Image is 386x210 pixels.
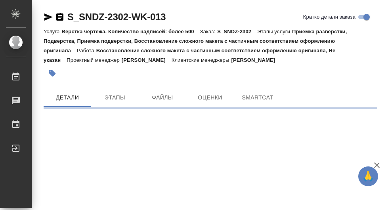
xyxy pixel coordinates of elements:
[96,93,134,103] span: Этапы
[48,93,86,103] span: Детали
[172,57,231,63] p: Клиентские менеджеры
[44,48,335,63] p: Восстановление сложного макета с частичным соответствием оформлению оригинала, Не указан
[239,93,277,103] span: SmartCat
[44,29,61,34] p: Услуга
[217,29,257,34] p: S_SNDZ-2302
[361,168,375,185] span: 🙏
[191,93,229,103] span: Оценки
[44,65,61,82] button: Добавить тэг
[67,57,121,63] p: Проектный менеджер
[55,12,65,22] button: Скопировать ссылку
[44,29,347,53] p: Приемка разверстки, Подверстка, Приемка подверстки, Восстановление сложного макета с частичным со...
[67,11,166,22] a: S_SNDZ-2302-WK-013
[200,29,217,34] p: Заказ:
[303,13,355,21] span: Кратко детали заказа
[61,29,200,34] p: Верстка чертежа. Количество надписей: более 500
[257,29,292,34] p: Этапы услуги
[358,166,378,186] button: 🙏
[143,93,182,103] span: Файлы
[231,57,281,63] p: [PERSON_NAME]
[77,48,96,53] p: Работа
[44,12,53,22] button: Скопировать ссылку для ЯМессенджера
[122,57,172,63] p: [PERSON_NAME]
